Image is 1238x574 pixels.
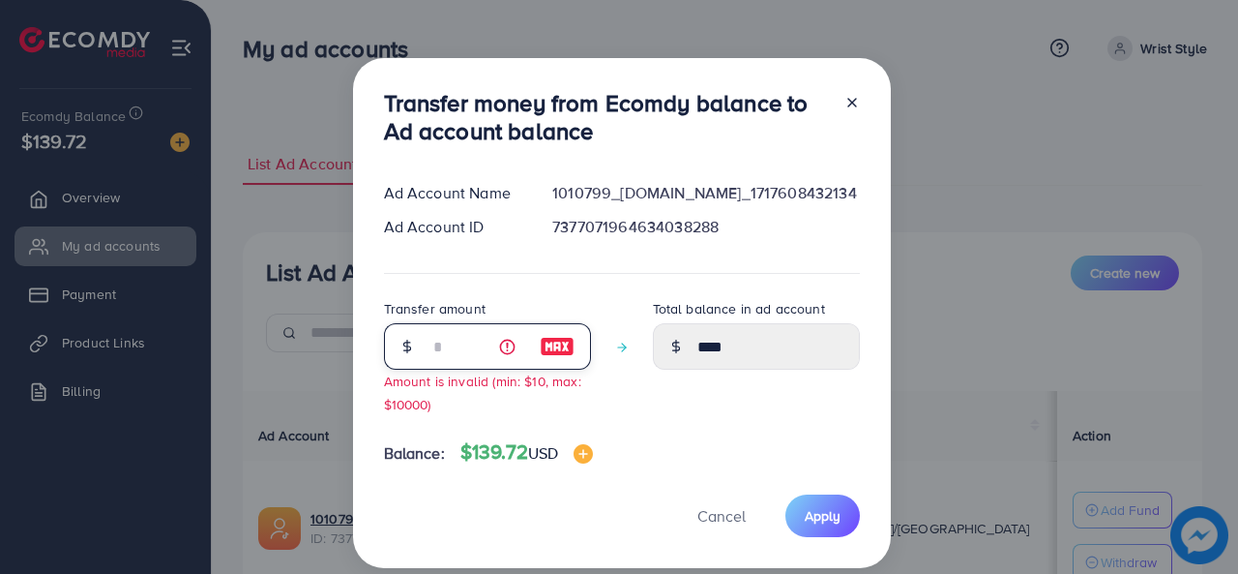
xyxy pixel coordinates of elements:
[537,216,874,238] div: 7377071964634038288
[697,505,746,527] span: Cancel
[528,442,558,464] span: USD
[384,442,445,465] span: Balance:
[540,335,575,358] img: image
[574,444,593,464] img: image
[653,299,825,318] label: Total balance in ad account
[368,182,538,204] div: Ad Account Name
[384,299,486,318] label: Transfer amount
[673,495,770,536] button: Cancel
[384,372,581,412] small: Amount is invalid (min: $10, max: $10000)
[805,506,840,526] span: Apply
[368,216,538,238] div: Ad Account ID
[785,495,860,536] button: Apply
[460,440,594,465] h4: $139.72
[384,89,829,145] h3: Transfer money from Ecomdy balance to Ad account balance
[537,182,874,204] div: 1010799_[DOMAIN_NAME]_1717608432134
